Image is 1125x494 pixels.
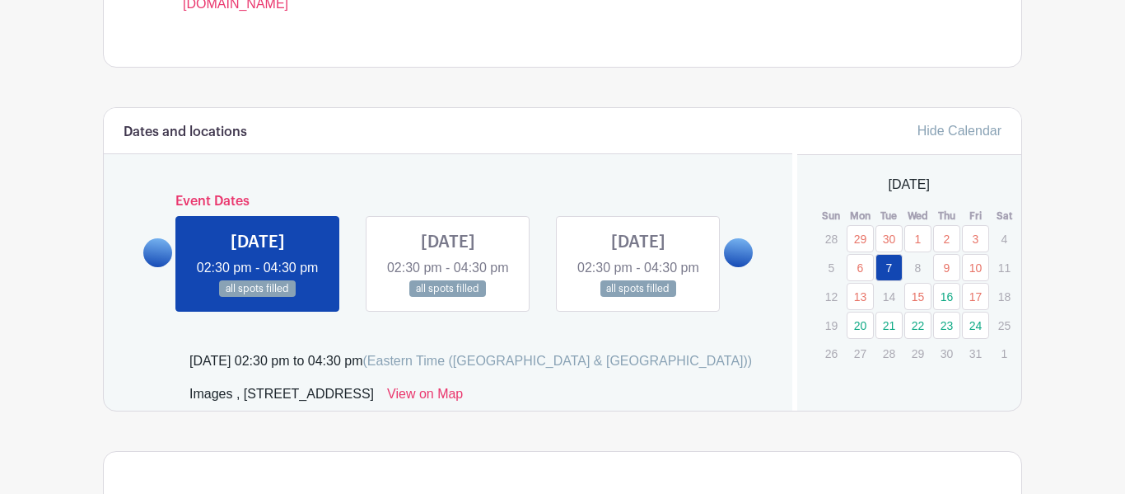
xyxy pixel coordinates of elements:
h6: Dates and locations [124,125,247,140]
p: 29 [904,341,931,366]
a: 30 [875,225,903,252]
p: 14 [875,284,903,309]
a: 2 [933,225,960,252]
p: 4 [991,226,1018,252]
a: 23 [933,312,960,339]
th: Sat [990,208,1019,224]
a: 29 [847,225,874,252]
a: 7 [875,254,903,281]
a: Hide Calendar [917,124,1001,138]
p: 11 [991,255,1018,280]
p: 31 [962,341,989,366]
p: 26 [818,341,845,366]
a: 1 [904,225,931,252]
th: Sun [817,208,846,224]
a: 13 [847,283,874,310]
a: 10 [962,254,989,281]
a: 22 [904,312,931,339]
a: 21 [875,312,903,339]
a: 15 [904,283,931,310]
p: 5 [818,255,845,280]
p: 30 [933,341,960,366]
span: (Eastern Time ([GEOGRAPHIC_DATA] & [GEOGRAPHIC_DATA])) [362,354,752,368]
div: [DATE] 02:30 pm to 04:30 pm [189,351,752,371]
th: Fri [961,208,990,224]
h6: Event Dates [172,194,724,209]
p: 8 [904,255,931,280]
p: 28 [875,341,903,366]
a: 16 [933,283,960,310]
p: 12 [818,284,845,309]
p: 28 [818,226,845,252]
p: 19 [818,313,845,338]
th: Tue [875,208,903,224]
th: Mon [846,208,875,224]
p: 25 [991,313,1018,338]
a: View on Map [387,384,463,411]
div: Images , [STREET_ADDRESS] [189,384,374,411]
a: 24 [962,312,989,339]
span: [DATE] [889,175,930,195]
p: 18 [991,284,1018,309]
a: 17 [962,283,989,310]
p: 1 [991,341,1018,366]
p: 27 [847,341,874,366]
a: 20 [847,312,874,339]
th: Thu [932,208,961,224]
a: 3 [962,225,989,252]
a: 6 [847,254,874,281]
a: 9 [933,254,960,281]
th: Wed [903,208,932,224]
